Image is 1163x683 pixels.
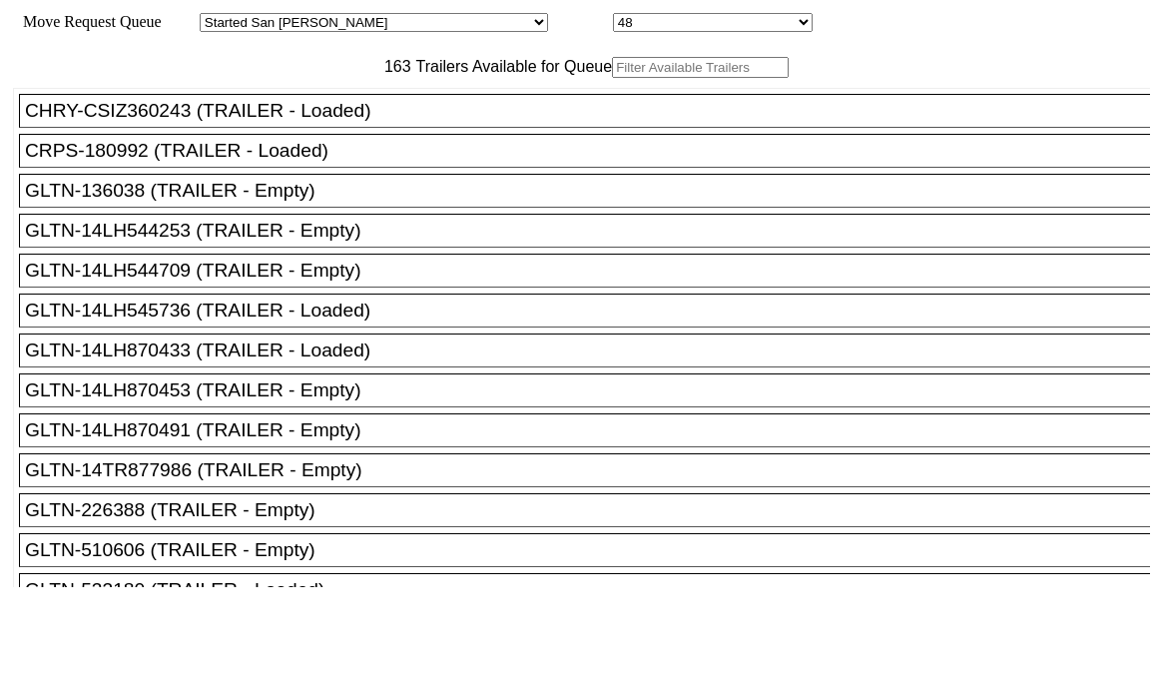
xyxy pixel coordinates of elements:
div: GLTN-226388 (TRAILER - Empty) [25,499,1162,521]
input: Filter Available Trailers [612,57,789,78]
span: 163 [374,58,411,75]
div: GLTN-510606 (TRAILER - Empty) [25,539,1162,561]
div: GLTN-14TR877986 (TRAILER - Empty) [25,459,1162,481]
span: Move Request Queue [13,13,162,30]
div: GLTN-14LH545736 (TRAILER - Loaded) [25,300,1162,322]
span: Location [552,13,609,30]
div: GLTN-14LH544253 (TRAILER - Empty) [25,220,1162,242]
div: GLTN-14LH870433 (TRAILER - Loaded) [25,340,1162,361]
span: Area [165,13,196,30]
div: CHRY-CSIZ360243 (TRAILER - Loaded) [25,100,1162,122]
div: GLTN-533180 (TRAILER - Loaded) [25,579,1162,601]
div: GLTN-14LH544709 (TRAILER - Empty) [25,260,1162,282]
div: GLTN-14LH870453 (TRAILER - Empty) [25,379,1162,401]
div: GLTN-14LH870491 (TRAILER - Empty) [25,419,1162,441]
div: CRPS-180992 (TRAILER - Loaded) [25,140,1162,162]
span: Trailers Available for Queue [411,58,613,75]
div: GLTN-136038 (TRAILER - Empty) [25,180,1162,202]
